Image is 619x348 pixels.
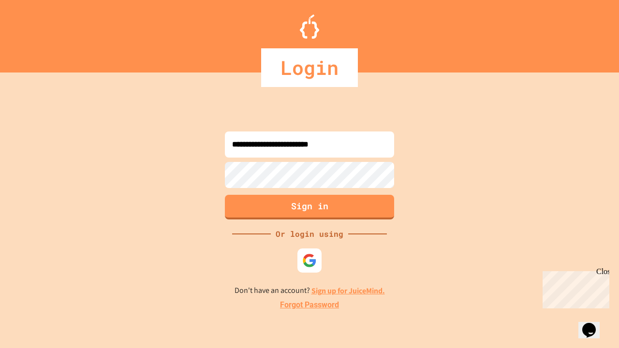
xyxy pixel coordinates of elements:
button: Sign in [225,195,394,219]
iframe: chat widget [578,309,609,338]
div: Chat with us now!Close [4,4,67,61]
iframe: chat widget [539,267,609,308]
div: Or login using [271,228,348,240]
p: Don't have an account? [235,285,385,297]
a: Forgot Password [280,299,339,311]
a: Sign up for JuiceMind. [311,286,385,296]
img: Logo.svg [300,14,319,39]
div: Login [261,48,358,87]
img: google-icon.svg [302,253,317,268]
